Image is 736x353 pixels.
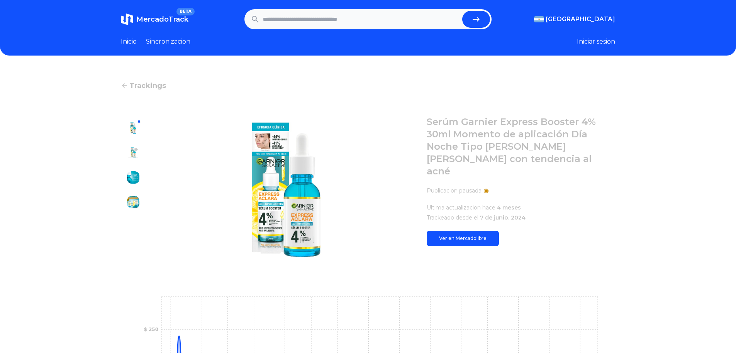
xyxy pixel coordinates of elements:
[127,245,139,258] img: Serúm Garnier Express Booster 4% 30ml Momento de aplicación Día Noche Tipo de piel Piel con tende...
[546,15,615,24] span: [GEOGRAPHIC_DATA]
[121,80,615,91] a: Trackings
[427,187,482,194] p: Publicacion pausada
[534,16,544,22] img: Argentina
[127,171,139,184] img: Serúm Garnier Express Booster 4% 30ml Momento de aplicación Día Noche Tipo de piel Piel con tende...
[497,204,521,211] span: 4 meses
[577,37,615,46] button: Iniciar sesion
[427,214,478,221] span: Trackeado desde el
[127,147,139,159] img: Serúm Garnier Express Booster 4% 30ml Momento de aplicación Día Noche Tipo de piel Piel con tende...
[129,80,166,91] span: Trackings
[534,15,615,24] button: [GEOGRAPHIC_DATA]
[146,37,190,46] a: Sincronizacion
[427,204,495,211] span: Ultima actualizacion hace
[427,231,499,246] a: Ver en Mercadolibre
[176,8,195,15] span: BETA
[127,122,139,134] img: Serúm Garnier Express Booster 4% 30ml Momento de aplicación Día Noche Tipo de piel Piel con tende...
[136,15,188,24] span: MercadoTrack
[127,221,139,233] img: Serúm Garnier Express Booster 4% 30ml Momento de aplicación Día Noche Tipo de piel Piel con tende...
[427,116,615,177] h1: Serúm Garnier Express Booster 4% 30ml Momento de aplicación Día Noche Tipo [PERSON_NAME] [PERSON_...
[121,13,133,25] img: MercadoTrack
[480,214,526,221] span: 7 de junio, 2024
[121,13,188,25] a: MercadoTrackBETA
[121,37,137,46] a: Inicio
[144,327,158,332] tspan: $ 250
[127,196,139,208] img: Serúm Garnier Express Booster 4% 30ml Momento de aplicación Día Noche Tipo de piel Piel con tende...
[161,116,411,264] img: Serúm Garnier Express Booster 4% 30ml Momento de aplicación Día Noche Tipo de piel Piel con tende...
